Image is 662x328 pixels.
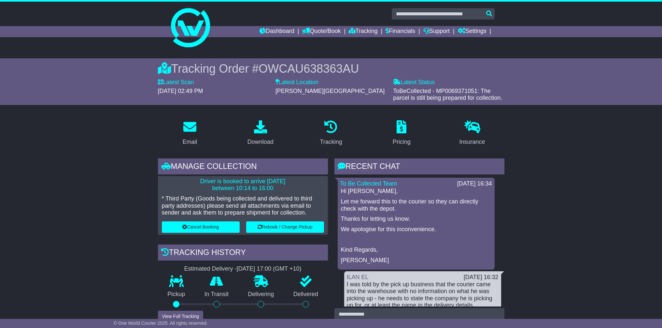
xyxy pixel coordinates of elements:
div: [DATE] 16:32 [464,274,499,281]
p: In Transit [195,291,238,298]
span: OWCAU638363AU [259,62,359,75]
p: Driver is booked to arrive [DATE] between 10:14 to 16:00 [162,178,324,192]
a: Email [178,118,201,149]
div: Download [247,138,274,146]
div: RECENT CHAT [334,158,504,176]
p: [PERSON_NAME] [341,257,491,264]
span: © One World Courier 2025. All rights reserved. [114,321,208,326]
p: Hi [PERSON_NAME], [341,188,491,195]
button: Cancel Booking [162,221,240,233]
a: ILAN EL [347,274,369,280]
p: Let me forward this to the courier so they can directly check with the depot. [341,198,491,212]
span: ToBeCollected - MP0069371051: The parcel is still being prepared for collection. [393,88,502,101]
a: Tracking [349,26,377,37]
div: Email [182,138,197,146]
a: Tracking [316,118,346,149]
div: Pricing [393,138,411,146]
a: Download [243,118,278,149]
a: Insurance [455,118,489,149]
p: We apologise for this inconvenience. [341,226,491,233]
button: View Full Tracking [158,311,203,322]
div: I was told by the pick up business that the courier came into the warehouse with no information o... [347,281,499,309]
a: Support [423,26,450,37]
p: Delivered [284,291,328,298]
p: Kind Regards, [341,246,491,254]
a: To Be Collected Team [340,180,397,187]
p: * Third Party (Goods being collected and delivered to third party addresses) please send all atta... [162,195,324,216]
p: Delivering [238,291,284,298]
a: Settings [458,26,486,37]
label: Latest Scan [158,79,194,86]
a: Quote/Book [302,26,341,37]
label: Latest Status [393,79,435,86]
div: [DATE] 16:34 [457,180,492,187]
span: [DATE] 02:49 PM [158,88,203,94]
button: Rebook / Change Pickup [246,221,324,233]
span: [PERSON_NAME][GEOGRAPHIC_DATA] [275,88,385,94]
div: Manage collection [158,158,328,176]
a: Pricing [388,118,415,149]
div: [DATE] 17:00 (GMT +10) [237,265,302,273]
p: Thanks for letting us know. [341,216,491,223]
div: Tracking Order # [158,62,504,76]
label: Latest Location [275,79,318,86]
div: Tracking history [158,245,328,262]
a: Dashboard [260,26,294,37]
a: Financials [386,26,415,37]
div: Insurance [459,138,485,146]
div: Estimated Delivery - [158,265,328,273]
div: Tracking [320,138,342,146]
p: Pickup [158,291,195,298]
